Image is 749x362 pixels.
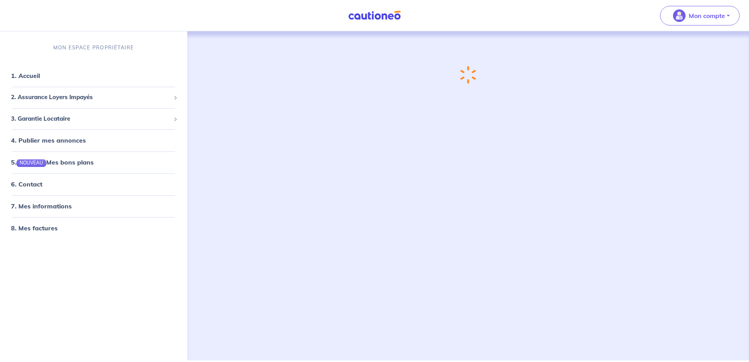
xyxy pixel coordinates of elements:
div: 3. Garantie Locataire [3,111,184,127]
div: 4. Publier mes annonces [3,133,184,148]
a: 1. Accueil [11,72,40,80]
p: Mon compte [689,11,725,20]
a: 7. Mes informations [11,203,72,210]
img: Cautioneo [345,11,404,20]
div: 2. Assurance Loyers Impayés [3,90,184,105]
div: 7. Mes informations [3,199,184,214]
a: 5.NOUVEAUMes bons plans [11,159,94,167]
div: 8. Mes factures [3,221,184,236]
button: illu_account_valid_menu.svgMon compte [660,6,740,25]
a: 6. Contact [11,181,42,188]
div: 5.NOUVEAUMes bons plans [3,155,184,170]
span: 2. Assurance Loyers Impayés [11,93,170,102]
span: 3. Garantie Locataire [11,114,170,123]
a: 4. Publier mes annonces [11,137,86,145]
div: 1. Accueil [3,68,184,84]
img: loading-spinner [460,65,476,84]
div: 6. Contact [3,177,184,192]
p: MON ESPACE PROPRIÉTAIRE [53,44,134,51]
img: illu_account_valid_menu.svg [673,9,686,22]
a: 8. Mes factures [11,224,58,232]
